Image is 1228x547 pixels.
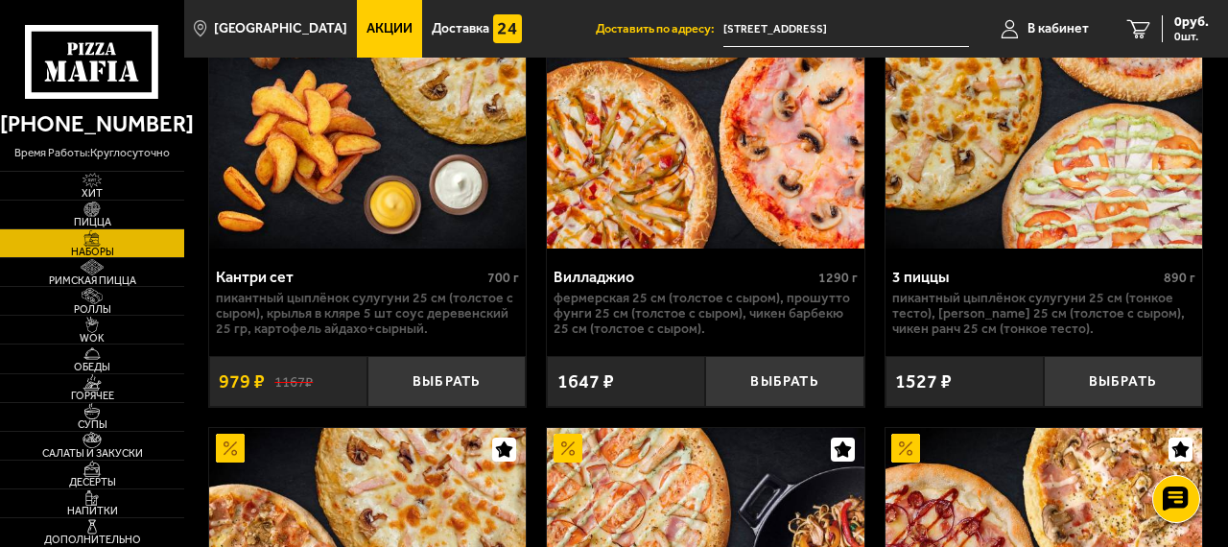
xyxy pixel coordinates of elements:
span: 0 шт. [1174,31,1209,42]
span: Доставить по адресу: [596,23,723,36]
input: Ваш адрес доставки [723,12,969,47]
p: Пикантный цыплёнок сулугуни 25 см (толстое с сыром), крылья в кляре 5 шт соус деревенский 25 гр, ... [216,291,519,337]
img: 15daf4d41897b9f0e9f617042186c801.svg [493,14,522,43]
img: Акционный [554,434,582,463]
span: [GEOGRAPHIC_DATA] [214,22,347,36]
div: Кантри сет [216,268,483,286]
p: Фермерская 25 см (толстое с сыром), Прошутто Фунги 25 см (толстое с сыром), Чикен Барбекю 25 см (... [554,291,857,337]
span: 890 г [1164,270,1195,286]
span: 0 руб. [1174,15,1209,29]
button: Выбрать [1044,356,1202,407]
s: 1167 ₽ [274,372,313,390]
span: 979 ₽ [219,371,265,391]
span: 700 г [487,270,519,286]
span: 1290 г [818,270,858,286]
button: Выбрать [705,356,863,407]
p: Пикантный цыплёнок сулугуни 25 см (тонкое тесто), [PERSON_NAME] 25 см (толстое с сыром), Чикен Ра... [892,291,1195,337]
span: В кабинет [1027,22,1089,36]
div: Вилладжио [554,268,813,286]
span: Акции [366,22,413,36]
button: Выбрать [367,356,526,407]
img: Акционный [216,434,245,463]
span: Доставка [432,22,489,36]
span: 1647 ₽ [557,371,614,391]
span: 1527 ₽ [895,371,952,391]
img: Акционный [891,434,920,463]
div: 3 пиццы [892,268,1159,286]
